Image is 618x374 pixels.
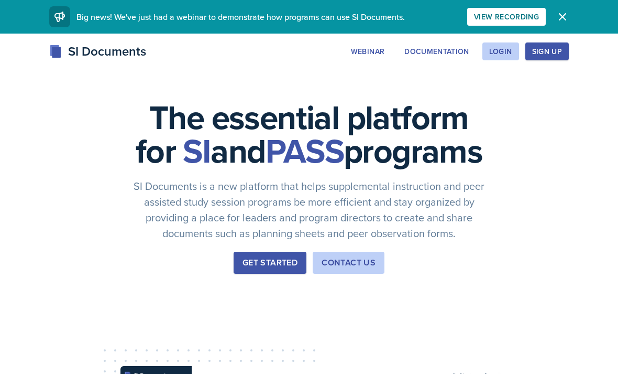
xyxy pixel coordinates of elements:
button: Webinar [344,42,391,60]
button: Documentation [398,42,476,60]
div: Contact Us [322,257,376,269]
button: Sign Up [525,42,569,60]
button: View Recording [467,8,546,26]
button: Contact Us [313,252,384,274]
button: Get Started [234,252,306,274]
div: View Recording [474,13,539,21]
div: Get Started [242,257,297,269]
div: Webinar [351,47,384,56]
div: Documentation [404,47,469,56]
button: Login [482,42,519,60]
div: Sign Up [532,47,562,56]
div: Login [489,47,512,56]
div: SI Documents [49,42,146,61]
span: Big news! We've just had a webinar to demonstrate how programs can use SI Documents. [76,11,405,23]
